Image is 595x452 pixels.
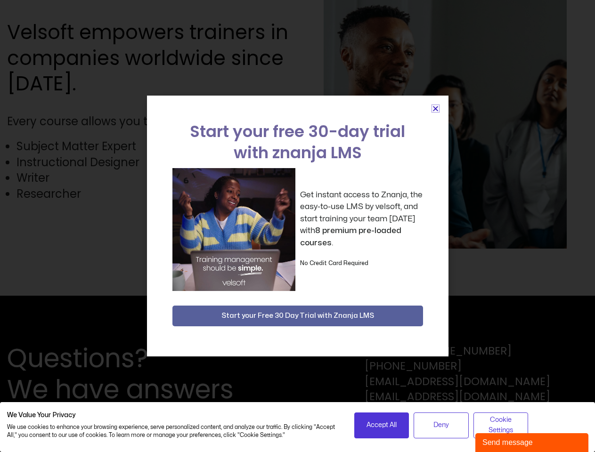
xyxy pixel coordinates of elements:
[300,226,401,247] strong: 8 premium pre-loaded courses
[7,411,340,420] h2: We Value Your Privacy
[7,423,340,439] p: We use cookies to enhance your browsing experience, serve personalized content, and analyze our t...
[475,431,590,452] iframe: chat widget
[432,105,439,112] a: Close
[367,420,397,430] span: Accept All
[300,260,368,266] strong: No Credit Card Required
[172,168,295,291] img: a woman sitting at her laptop dancing
[433,420,449,430] span: Deny
[172,121,423,163] h2: Start your free 30-day trial with znanja LMS
[480,415,522,436] span: Cookie Settings
[221,310,374,322] span: Start your Free 30 Day Trial with Znanja LMS
[172,306,423,326] button: Start your Free 30 Day Trial with Znanja LMS
[473,412,529,438] button: Adjust cookie preferences
[354,412,409,438] button: Accept all cookies
[414,412,469,438] button: Deny all cookies
[300,189,423,249] p: Get instant access to Znanja, the easy-to-use LMS by velsoft, and start training your team [DATE]...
